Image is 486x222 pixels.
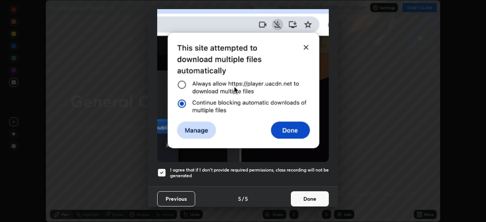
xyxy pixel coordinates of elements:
button: Previous [157,191,195,206]
h4: 5 [238,195,241,203]
h4: / [242,195,244,203]
button: Done [291,191,329,206]
h4: 5 [245,195,248,203]
h5: I agree that if I don't provide required permissions, class recording will not be generated [170,167,329,179]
